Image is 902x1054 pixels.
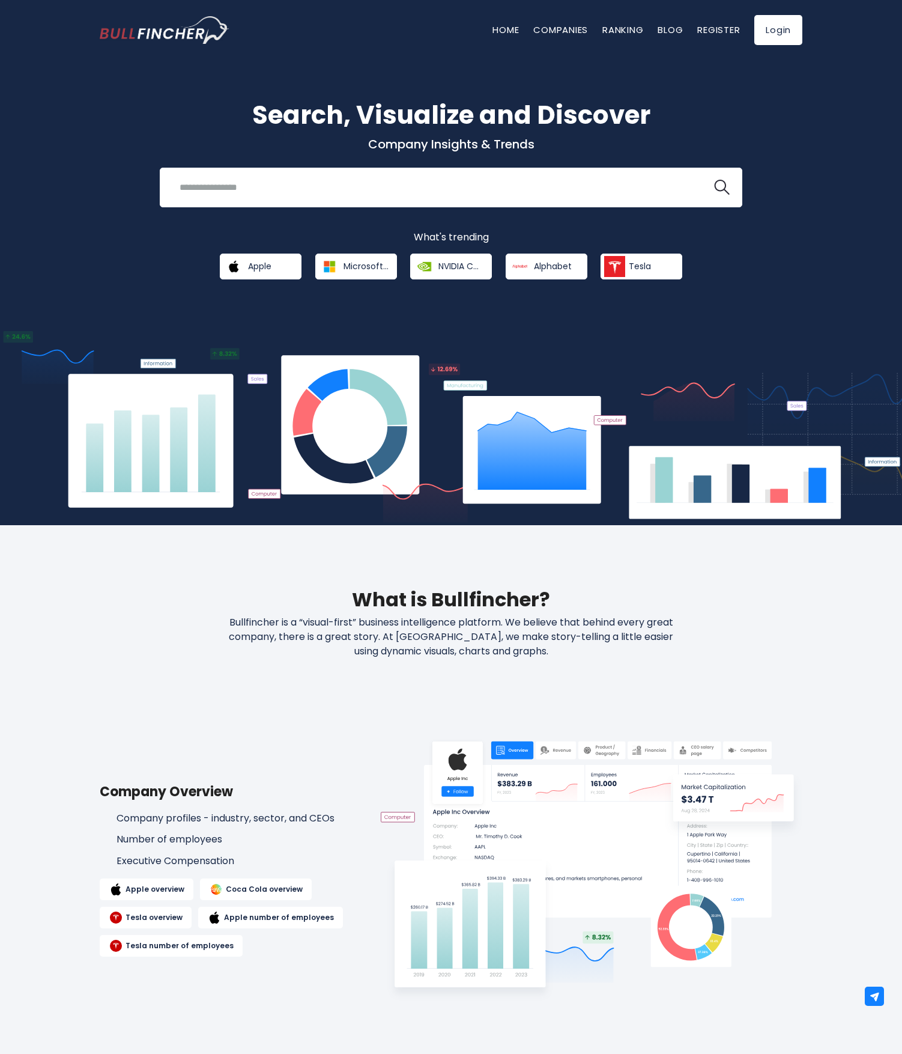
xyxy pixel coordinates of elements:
[534,261,572,272] span: Alphabet
[100,879,193,900] a: Apple overview
[506,254,587,279] a: Alphabet
[410,254,492,279] a: NVIDIA Corporation
[602,23,643,36] a: Ranking
[100,96,802,134] h1: Search, Visualize and Discover
[198,907,343,928] a: Apple number of employees
[100,16,229,44] img: Bullfincher logo
[100,231,802,244] p: What's trending
[100,907,192,928] a: Tesla overview
[754,15,802,45] a: Login
[492,23,519,36] a: Home
[697,23,740,36] a: Register
[658,23,683,36] a: Blog
[100,585,802,614] h2: What is Bullfincher?
[100,812,357,825] li: Company profiles - industry, sector, and CEOs
[100,16,229,44] a: Go to homepage
[344,261,389,272] span: Microsoft Corporation
[533,23,588,36] a: Companies
[438,261,483,272] span: NVIDIA Corporation
[195,615,708,659] p: Bullfincher is a “visual-first” business intelligence platform. We believe that behind every grea...
[100,855,357,868] li: Executive Compensation
[601,254,682,279] a: Tesla
[100,782,357,802] h3: Company Overview
[714,180,730,195] img: search icon
[629,261,651,272] span: Tesla
[220,254,301,279] a: Apple
[100,935,243,957] a: Tesla number of employees
[315,254,397,279] a: Microsoft Corporation
[200,879,312,900] a: Coca Cola overview
[248,261,271,272] span: Apple
[100,136,802,152] p: Company Insights & Trends
[100,833,357,846] li: Number of employees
